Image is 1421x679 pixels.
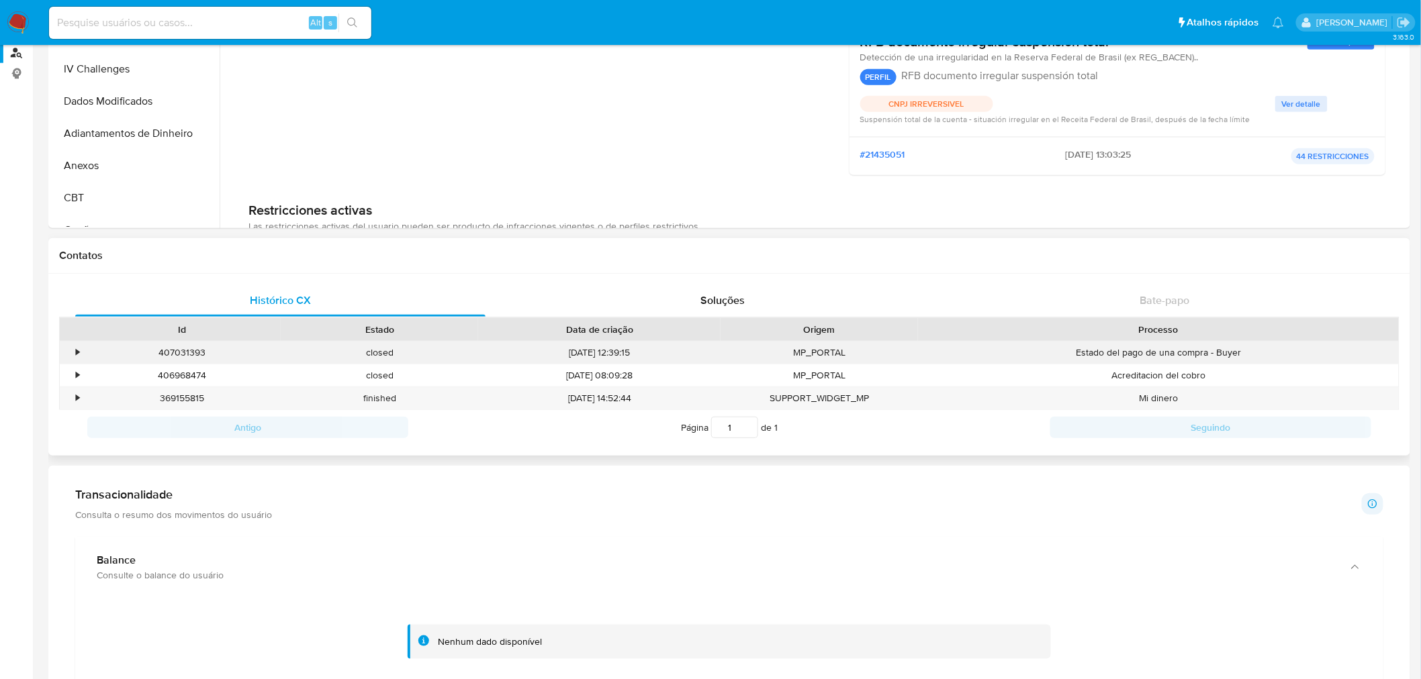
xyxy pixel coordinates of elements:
[700,293,745,308] span: Soluções
[281,342,478,364] div: closed
[478,364,721,386] div: [DATE] 08:09:28
[310,16,321,29] span: Alt
[478,342,721,364] div: [DATE] 12:39:15
[49,14,371,32] input: Pesquise usuários ou casos...
[290,323,469,336] div: Estado
[721,387,918,409] div: SUPPORT_WIDGET_MP
[1316,16,1392,29] p: sabrina.lima@mercadopago.com.br
[328,16,332,29] span: s
[52,117,220,150] button: Adiantamentos de Dinheiro
[83,387,281,409] div: 369155815
[774,421,778,434] span: 1
[338,13,366,32] button: search-icon
[281,387,478,409] div: finished
[52,150,220,182] button: Anexos
[927,323,1389,336] div: Processo
[1397,15,1411,30] a: Sair
[52,85,220,117] button: Dados Modificados
[52,53,220,85] button: IV Challenges
[281,364,478,386] div: closed
[918,342,1399,364] div: Estado del pago de una compra - Buyer
[76,392,79,405] div: •
[1187,15,1259,30] span: Atalhos rápidos
[1050,417,1371,438] button: Seguindo
[52,182,220,214] button: CBT
[918,387,1399,409] div: Mi dinero
[721,342,918,364] div: MP_PORTAL
[918,364,1399,386] div: Acreditacion del cobro
[93,323,271,336] div: Id
[76,346,79,359] div: •
[1393,32,1414,42] span: 3.163.0
[52,214,220,246] button: Cartões
[1273,17,1284,28] a: Notificações
[87,417,408,438] button: Antigo
[250,293,311,308] span: Histórico CX
[478,387,721,409] div: [DATE] 14:52:44
[1140,293,1190,308] span: Bate-papo
[730,323,909,336] div: Origem
[76,369,79,382] div: •
[83,364,281,386] div: 406968474
[83,342,281,364] div: 407031393
[721,364,918,386] div: MP_PORTAL
[59,249,1400,262] h1: Contatos
[681,417,778,438] span: Página de
[488,323,711,336] div: Data de criação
